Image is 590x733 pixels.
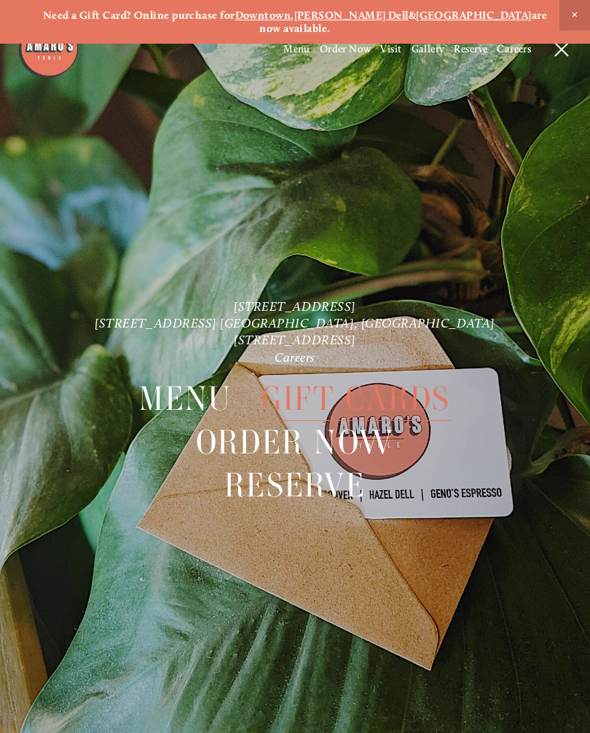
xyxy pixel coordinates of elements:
strong: are now available. [259,9,549,35]
a: [GEOGRAPHIC_DATA] [416,9,532,22]
a: Gift Cards [261,377,451,420]
strong: & [409,9,416,22]
a: Gallery [412,43,445,55]
span: Reserve [224,464,366,507]
a: Menu [283,43,310,55]
strong: Need a Gift Card? Online purchase for [43,9,235,22]
a: [STREET_ADDRESS] [GEOGRAPHIC_DATA], [GEOGRAPHIC_DATA] [95,315,495,330]
a: Order Now [320,43,371,55]
span: Menu [139,377,232,421]
a: Careers [497,43,531,55]
a: Downtown [235,9,291,22]
a: Menu [139,377,232,420]
a: [PERSON_NAME] Dell [294,9,409,22]
span: Gift Cards [261,377,451,421]
a: Visit [380,43,401,55]
a: Order Now [196,421,395,464]
span: Order Now [196,421,395,464]
a: [STREET_ADDRESS] [234,298,356,314]
a: [STREET_ADDRESS] [234,332,356,347]
img: Amaro's Table [17,17,79,79]
strong: , [291,9,294,22]
a: Reserve [454,43,487,55]
a: Careers [275,349,315,365]
a: Reserve [224,464,366,507]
